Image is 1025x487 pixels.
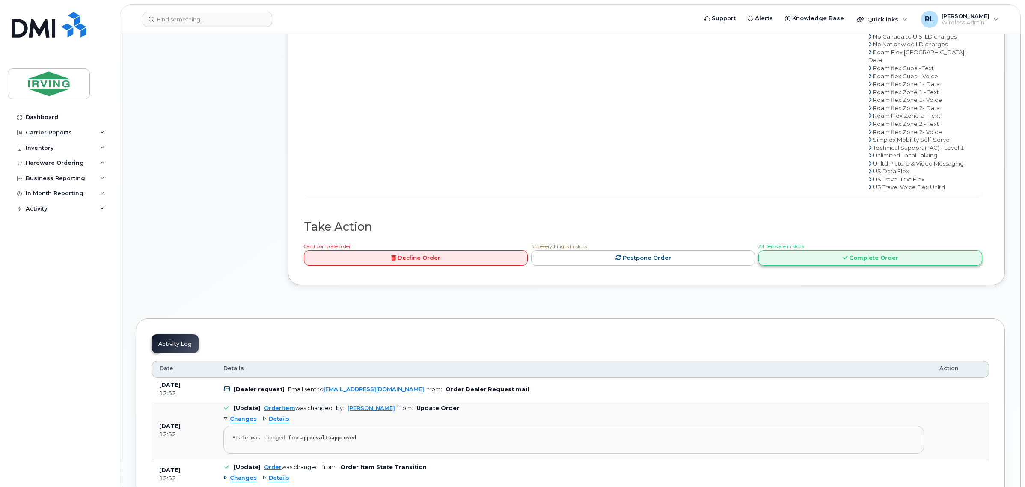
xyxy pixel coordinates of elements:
div: was changed [264,464,319,470]
strong: approval [300,435,325,441]
span: Roam flex Zone 1- Data [873,80,940,87]
span: Roam flex Cuba - Text [873,65,934,71]
span: Knowledge Base [792,14,844,23]
div: was changed [264,405,333,411]
span: Roam flex Zone 2- Voice [873,128,942,135]
span: Wireless Admin [942,19,989,26]
span: US Travel Voice Flex Unltd [873,184,945,190]
a: OrderItem [264,405,295,411]
span: Support [712,14,736,23]
b: [DATE] [159,423,181,429]
span: Roam Flex [GEOGRAPHIC_DATA] - Data [868,49,968,64]
span: Details [269,415,289,423]
b: [DATE] [159,382,181,388]
span: Changes [230,474,257,482]
div: 12:52 [159,475,208,482]
span: Roam flex Zone 1- Voice [873,96,942,103]
a: Alerts [742,10,779,27]
span: Changes [230,415,257,423]
span: US Data Flex [873,168,909,175]
span: No Nationwide LD charges [873,41,948,48]
h2: Take Action [304,220,982,233]
span: RL [925,14,934,24]
span: Roam flex Zone 2- Data [873,104,940,111]
span: Roam flex Zone 2 - Text [873,120,939,127]
div: 12:52 [159,431,208,438]
span: from: [428,386,442,392]
a: Knowledge Base [779,10,850,27]
span: from: [398,405,413,411]
span: Alerts [755,14,773,23]
span: Roam Flex Zone 2 - Text [873,112,940,119]
span: Details [269,474,289,482]
span: by: [336,405,344,411]
span: Technical Support (TAC) - Level 1 [873,144,964,151]
span: Unlimited Local Talking [873,152,937,159]
a: [EMAIL_ADDRESS][DOMAIN_NAME] [324,386,424,392]
b: Update Order [416,405,459,411]
b: [Update] [234,464,261,470]
b: [Dealer request] [234,386,285,392]
a: Decline Order [304,250,528,266]
span: No Canada to U.S. LD charges [873,33,957,40]
span: Quicklinks [867,16,898,23]
span: All Items are in stock [758,244,804,249]
a: Order [264,464,282,470]
b: Order Dealer Request mail [446,386,529,392]
a: Support [698,10,742,27]
b: [DATE] [159,467,181,473]
th: Action [932,361,989,378]
div: 12:52 [159,389,208,397]
span: from: [322,464,337,470]
span: Roam flex Zone 1 - Text [873,89,939,95]
span: Can't complete order [304,244,351,249]
div: Renelle LeBlanc [915,11,1004,28]
input: Find something... [143,12,272,27]
span: Date [160,365,173,372]
b: Order Item State Transition [340,464,427,470]
b: [Update] [234,405,261,411]
span: US Travel Text Flex [873,176,924,183]
span: Details [223,365,244,372]
a: Complete Order [758,250,982,266]
a: [PERSON_NAME] [348,405,395,411]
span: Not everything is in stock [531,244,587,249]
span: Unltd Picture & Video Messaging [873,160,964,167]
span: [PERSON_NAME] [942,12,989,19]
a: Postpone Order [531,250,755,266]
span: Simplex Mobility Self-Serve [873,136,950,143]
strong: approved [331,435,356,441]
div: Email sent to [288,386,424,392]
div: Quicklinks [851,11,913,28]
div: State was changed from to [232,435,915,441]
span: Roam flex Cuba - Voice [873,73,938,80]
